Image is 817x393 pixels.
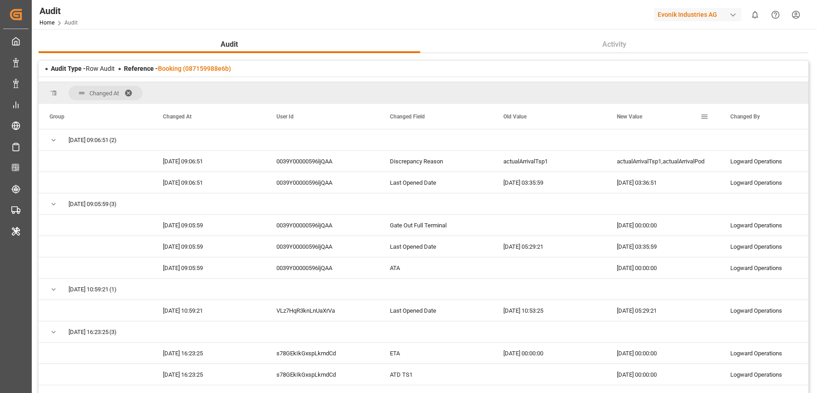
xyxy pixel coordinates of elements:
div: [DATE] 09:05:59 [152,257,266,278]
span: Reference - [124,65,231,72]
div: s78GEkIkGxspLkmdCd [266,364,379,385]
div: actualArrivalTsp1,actualArrivalPod [606,151,719,172]
span: User Id [276,113,294,120]
span: Group [49,113,64,120]
div: 0039Y00000596ljQAA [266,172,379,193]
button: Help Center [765,5,786,25]
span: Audit Type - [51,65,86,72]
span: (3) [109,322,117,343]
div: [DATE] 05:29:21 [492,236,606,257]
span: New Value [617,113,642,120]
span: [DATE] 10:59:21 [69,279,108,300]
span: Audit [217,39,241,50]
div: 0039Y00000596ljQAA [266,257,379,278]
div: [DATE] 09:06:51 [152,172,266,193]
div: actualArrivalTsp1 [492,151,606,172]
div: Row Audit [51,64,115,74]
div: ETA [379,343,492,364]
div: Last Opened Date [379,300,492,321]
div: [DATE] 00:00:00 [606,257,719,278]
a: Booking (087159988e6b) [158,65,231,72]
span: (3) [109,194,117,215]
div: [DATE] 09:05:59 [152,215,266,236]
span: [DATE] 09:05:59 [69,194,108,215]
button: Activity [420,36,809,53]
span: (2) [109,130,117,151]
div: ATD TS1 [379,364,492,385]
div: s78GEkIkGxspLkmdCd [266,343,379,364]
span: [DATE] 16:23:25 [69,322,108,343]
div: [DATE] 05:29:21 [606,300,719,321]
div: Gate Out Full Terminal [379,215,492,236]
div: VLz7HqR3knLnUaXrVa [266,300,379,321]
button: Evonik Industries AG [654,6,745,23]
span: [DATE] 09:06:51 [69,130,108,151]
div: [DATE] 00:00:00 [606,215,719,236]
div: Audit [39,4,78,18]
div: Last Opened Date [379,236,492,257]
div: Discrepancy Reason [379,151,492,172]
div: [DATE] 10:59:21 [152,300,266,321]
span: Activity [599,39,630,50]
div: 0039Y00000596ljQAA [266,215,379,236]
div: [DATE] 10:53:25 [492,300,606,321]
div: [DATE] 00:00:00 [606,343,719,364]
div: 0039Y00000596ljQAA [266,236,379,257]
div: [DATE] 09:05:59 [152,236,266,257]
div: [DATE] 09:06:51 [152,151,266,172]
span: Old Value [503,113,527,120]
div: [DATE] 03:35:59 [492,172,606,193]
div: [DATE] 03:36:51 [606,172,719,193]
div: [DATE] 00:00:00 [492,343,606,364]
div: [DATE] 03:35:59 [606,236,719,257]
a: Home [39,20,54,26]
div: [DATE] 00:00:00 [606,364,719,385]
div: 0039Y00000596ljQAA [266,151,379,172]
div: Evonik Industries AG [654,8,741,21]
div: Last Opened Date [379,172,492,193]
span: Changed Field [390,113,425,120]
button: show 0 new notifications [745,5,765,25]
span: Changed By [730,113,760,120]
span: Changed At [163,113,192,120]
div: [DATE] 16:23:25 [152,343,266,364]
span: (1) [109,279,117,300]
span: Changed At [89,90,119,97]
div: ATA [379,257,492,278]
button: Audit [39,36,420,53]
div: [DATE] 16:23:25 [152,364,266,385]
